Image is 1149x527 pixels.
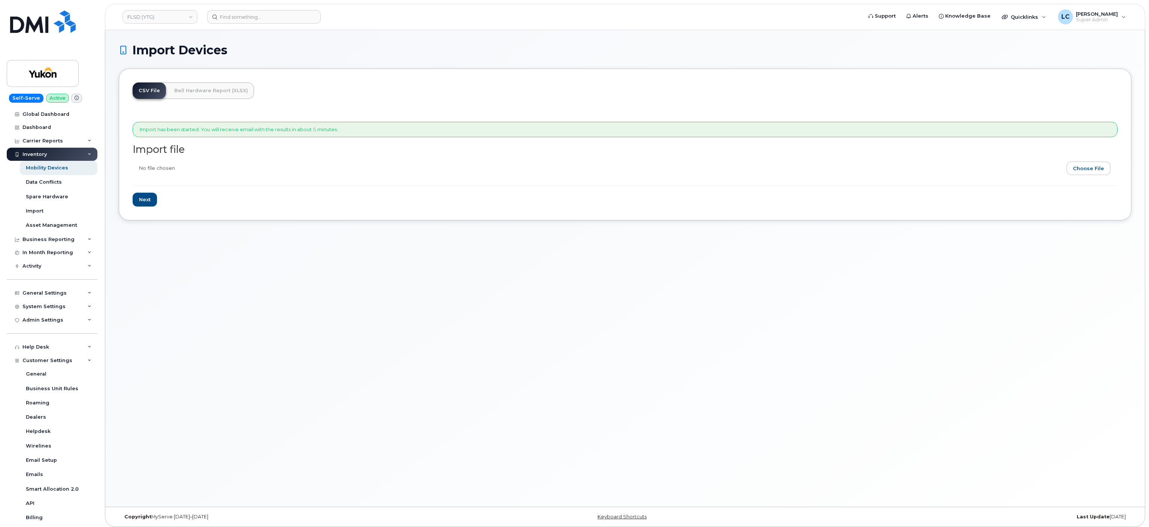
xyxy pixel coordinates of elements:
strong: Last Update [1077,514,1110,520]
a: CSV File [133,82,166,99]
a: Bell Hardware Report (XLSX) [168,82,254,99]
h1: Import Devices [119,43,1131,57]
input: Next [133,193,157,207]
h2: Import file [133,144,1118,155]
div: MyServe [DATE]–[DATE] [119,514,456,520]
div: [DATE] [794,514,1131,520]
strong: Copyright [124,514,151,520]
div: Import has been started. You will receive email with the results in about 5 minutes. [133,122,1118,137]
a: Keyboard Shortcuts [598,514,647,520]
